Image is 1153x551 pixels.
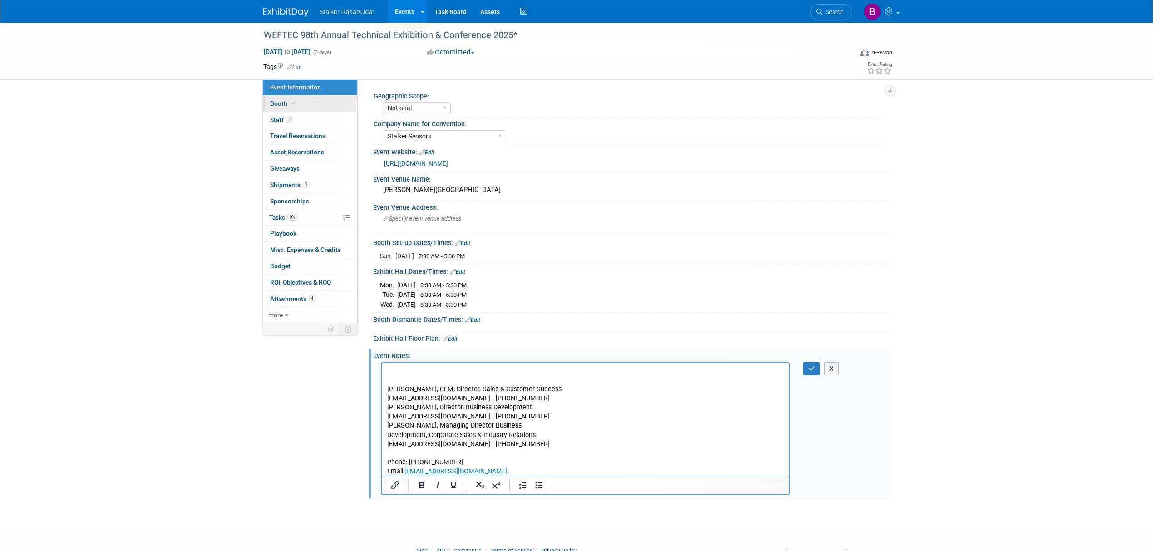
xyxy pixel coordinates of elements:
button: Bold [414,479,429,492]
td: Toggle Event Tabs [339,323,358,335]
a: Attachments4 [263,291,357,307]
a: Tasks0% [263,210,357,226]
span: [DATE] [DATE] [263,48,311,56]
td: [DATE] [397,280,416,290]
div: Event Rating [867,62,892,67]
span: Staff [270,116,293,123]
div: Company Name for Convention: [374,117,886,128]
p: [PERSON_NAME], CEM; Director, Sales & Customer Success [EMAIL_ADDRESS][DOMAIN_NAME] | [PHONE_NUMB... [5,22,402,113]
button: Italic [430,479,445,492]
div: Exhibit Hall Floor Plan: [373,332,890,344]
span: (3 days) [312,49,331,55]
a: Edit [455,240,470,246]
span: Misc. Expenses & Credits [270,246,341,253]
a: Staff2 [263,112,357,128]
div: [PERSON_NAME][GEOGRAPHIC_DATA] [380,183,883,197]
a: Shipments1 [263,177,357,193]
button: Committed [424,48,478,57]
div: Event Venue Name: [373,172,890,184]
a: Misc. Expenses & Credits [263,242,357,258]
div: Booth Dismantle Dates/Times: [373,313,890,325]
span: 8:30 AM - 3:30 PM [420,301,467,308]
span: Booth [270,100,298,107]
a: Search [810,4,852,20]
span: to [283,48,291,55]
span: Giveaways [270,165,300,172]
a: [EMAIL_ADDRESS][DOMAIN_NAME] [23,104,126,112]
div: WEFTEC 98th Annual Technical Exhibition & Conference 2025* [261,27,838,44]
td: Mon. [380,280,397,290]
span: Shipments [270,181,310,188]
a: [URL][DOMAIN_NAME] [384,160,448,167]
button: Underline [446,479,461,492]
span: Search [823,9,843,15]
a: ROI, Objectives & ROO [263,275,357,290]
div: Event Website: [373,145,890,157]
span: Attachments [270,295,315,302]
span: Playbook [270,230,296,237]
img: Brooke Journet [864,3,881,20]
div: In-Person [871,49,892,56]
a: Event Information [263,79,357,95]
a: Booth [263,96,357,112]
span: Event Information [270,84,321,91]
a: Asset Reservations [263,144,357,160]
span: Tasks [269,214,297,221]
td: [DATE] [397,290,416,300]
a: Edit [465,317,480,323]
span: more [268,311,283,319]
button: Numbered list [515,479,531,492]
a: Travel Reservations [263,128,357,144]
button: Superscript [488,479,504,492]
span: 2 [286,116,293,123]
span: 1 [303,181,310,188]
a: Edit [287,64,302,70]
span: 8:30 AM - 5:30 PM [420,282,467,289]
a: Giveaways [263,161,357,177]
span: ROI, Objectives & ROO [270,279,331,286]
span: Stalker Radar/Lidar [320,8,374,15]
button: Insert/edit link [387,479,403,492]
span: 8:30 AM - 5:30 PM [420,291,467,298]
td: Tags [263,62,302,71]
a: Budget [263,258,357,274]
td: Wed. [380,300,397,309]
div: Event Venue Address: [373,201,890,212]
span: 0% [287,214,297,221]
a: Playbook [263,226,357,241]
td: Personalize Event Tab Strip [323,323,339,335]
span: Travel Reservations [270,132,325,139]
span: 7:30 AM - 5:00 PM [419,253,465,260]
td: Sun. [380,251,395,261]
div: Event Format [798,47,892,61]
iframe: Rich Text Area [382,363,789,476]
span: Budget [270,262,291,270]
a: Edit [419,149,434,156]
button: Subscript [473,479,488,492]
i: Booth reservation complete [291,101,296,106]
span: 4 [309,295,315,302]
td: [DATE] [397,300,416,309]
div: Booth Set-up Dates/Times: [373,236,890,248]
a: more [263,307,357,323]
div: Exhibit Hall Dates/Times: [373,265,890,276]
body: Rich Text Area. Press ALT-0 for help. [5,4,403,113]
span: Asset Reservations [270,148,324,156]
button: Bullet list [531,479,547,492]
img: Format-Inperson.png [860,49,869,56]
span: Specify event venue address [383,215,461,222]
a: Edit [450,269,465,275]
a: Sponsorships [263,193,357,209]
button: X [824,362,839,375]
div: Geographic Scope: [374,89,886,101]
span: Sponsorships [270,197,309,205]
div: Event Notes: [373,349,890,360]
td: [DATE] [395,251,414,261]
a: Edit [443,336,458,342]
td: Tue. [380,290,397,300]
img: ExhibitDay [263,8,309,17]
